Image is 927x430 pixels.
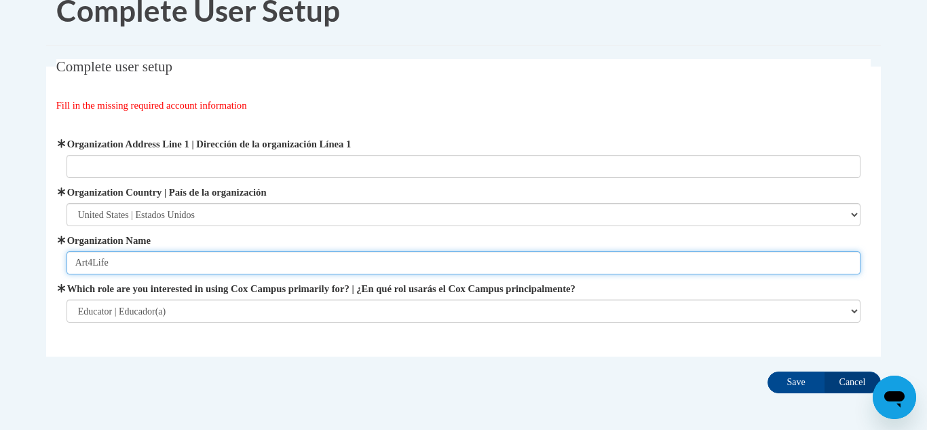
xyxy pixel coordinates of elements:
span: Fill in the missing required account information [56,100,247,111]
label: Which role are you interested in using Cox Campus primarily for? | ¿En qué rol usarás el Cox Camp... [67,281,861,296]
input: Metadata input [67,251,861,274]
label: Organization Name [67,233,861,248]
label: Organization Country | País de la organización [67,185,861,200]
input: Metadata input [67,155,861,178]
span: Complete user setup [56,58,172,75]
input: Cancel [824,372,881,393]
input: Save [768,372,825,393]
label: Organization Address Line 1 | Dirección de la organización Línea 1 [67,137,861,151]
iframe: Button to launch messaging window, conversation in progress [873,376,916,419]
